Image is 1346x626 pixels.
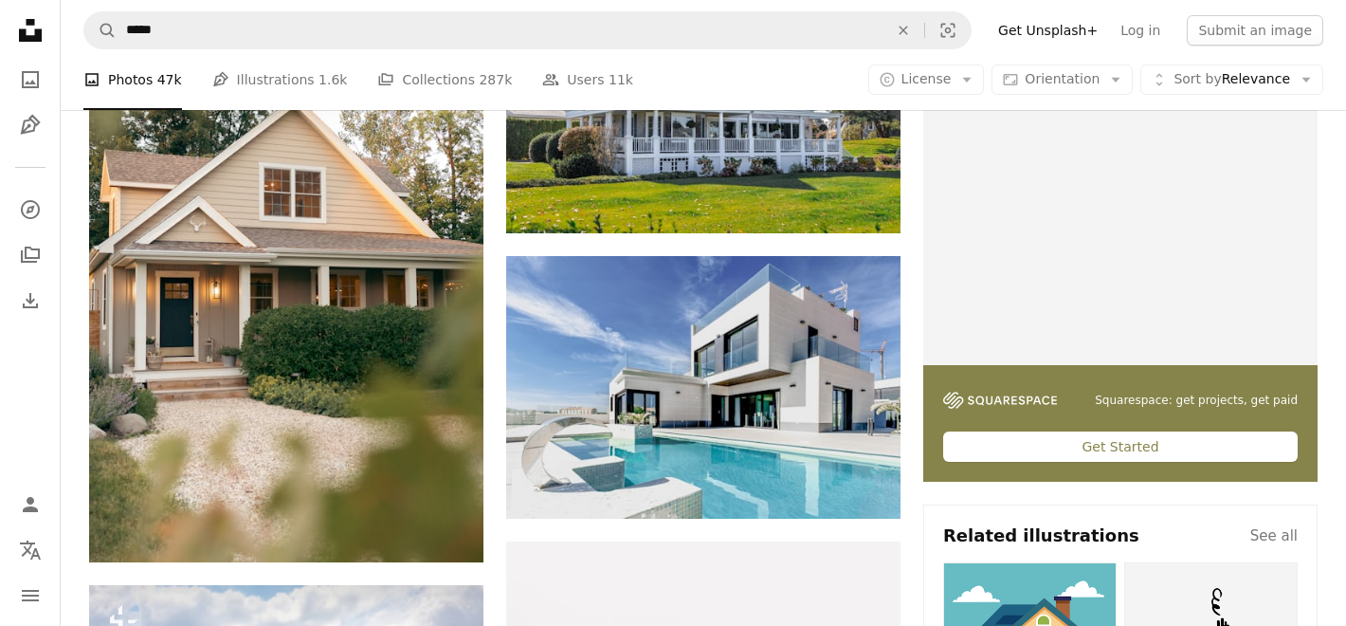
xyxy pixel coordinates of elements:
[506,256,900,518] img: white concrete building under blue sky during daytime
[1173,70,1290,89] span: Relevance
[1109,15,1172,46] a: Log in
[1173,71,1221,86] span: Sort by
[506,93,900,110] a: gray wooden house
[11,191,49,229] a: Explore
[11,11,49,53] a: Home — Unsplash
[318,69,347,90] span: 1.6k
[11,486,49,524] a: Log in / Sign up
[11,577,49,615] button: Menu
[11,282,49,320] a: Download History
[1187,15,1323,46] button: Submit an image
[11,106,49,144] a: Illustrations
[506,378,900,396] a: white concrete building under blue sky during daytime
[11,61,49,99] a: Photos
[987,15,1109,46] a: Get Unsplash+
[943,392,1057,409] img: file-1747939142011-51e5cc87e3c9
[609,69,633,90] span: 11k
[542,49,633,110] a: Users 11k
[868,64,985,95] button: License
[84,12,117,48] button: Search Unsplash
[377,49,512,110] a: Collections 287k
[1250,525,1298,547] a: See all
[991,64,1133,95] button: Orientation
[83,11,972,49] form: Find visuals sitewide
[212,49,348,110] a: Illustrations 1.6k
[1140,64,1323,95] button: Sort byRelevance
[11,531,49,569] button: Language
[943,432,1298,462] div: Get Started
[882,12,924,48] button: Clear
[89,258,483,275] a: a house with a blue front door and a brown front door
[479,69,512,90] span: 287k
[943,525,1139,547] h4: Related illustrations
[1025,71,1100,86] span: Orientation
[1095,393,1298,409] span: Squarespace: get projects, get paid
[11,236,49,274] a: Collections
[925,12,971,48] button: Visual search
[901,71,952,86] span: License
